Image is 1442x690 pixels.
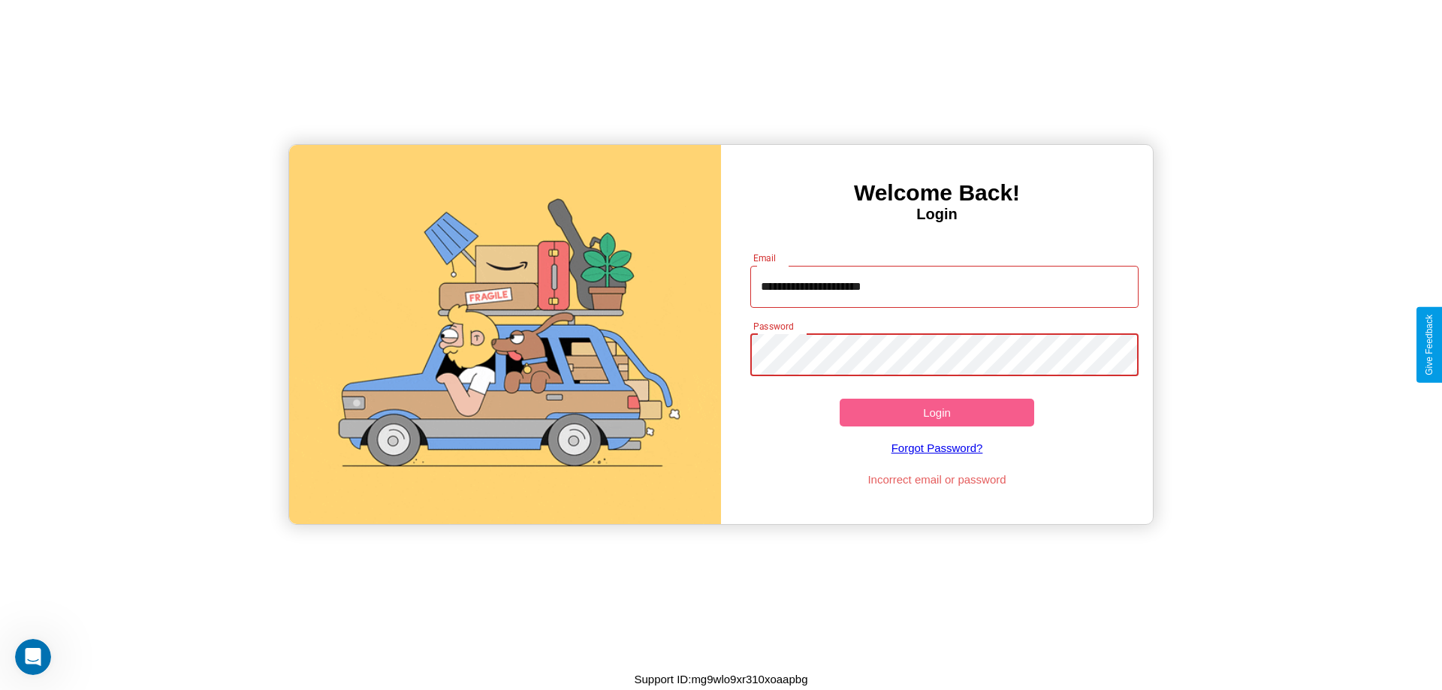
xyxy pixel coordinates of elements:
div: Give Feedback [1424,315,1434,375]
label: Password [753,320,793,333]
img: gif [289,145,721,524]
p: Support ID: mg9wlo9xr310xoaapbg [635,669,808,689]
a: Forgot Password? [743,426,1132,469]
h3: Welcome Back! [721,180,1153,206]
label: Email [753,252,777,264]
button: Login [840,399,1034,426]
h4: Login [721,206,1153,223]
p: Incorrect email or password [743,469,1132,490]
iframe: Intercom live chat [15,639,51,675]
